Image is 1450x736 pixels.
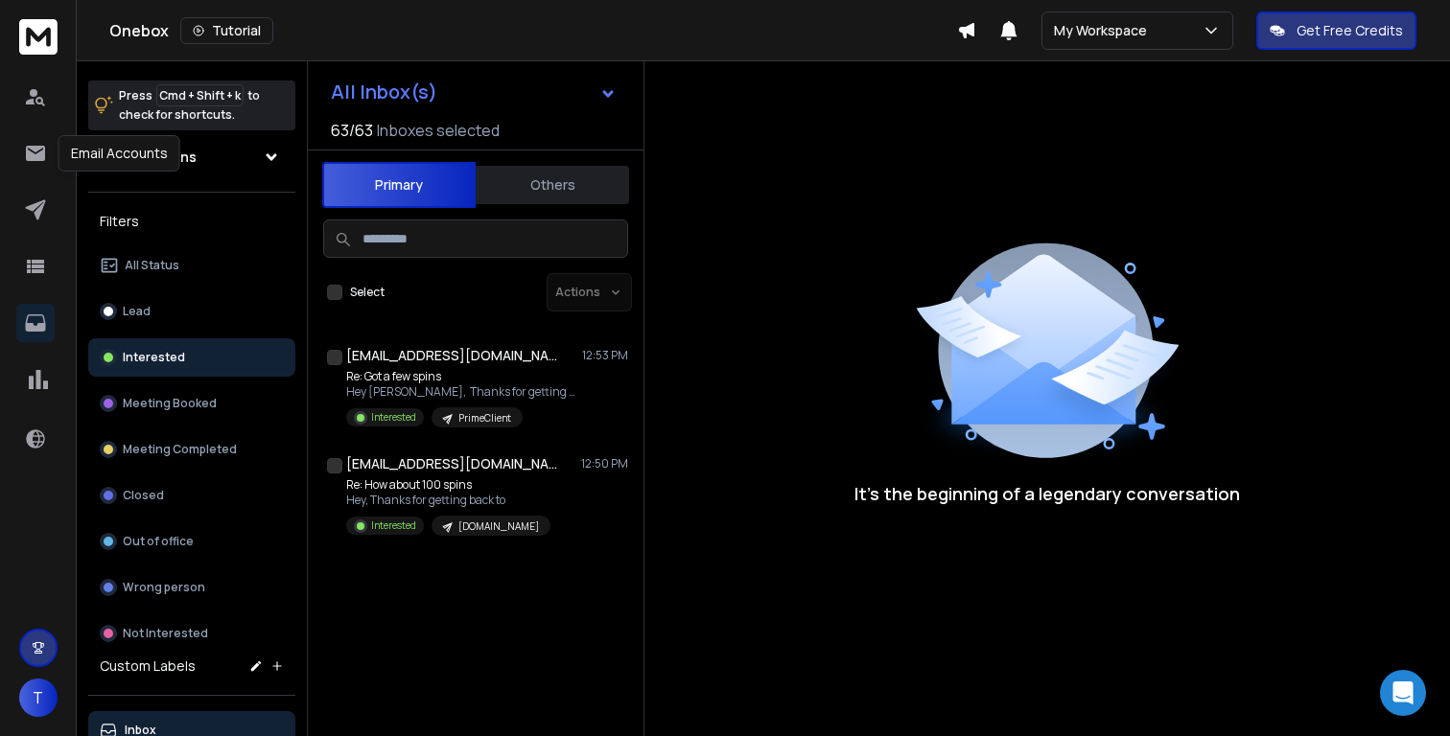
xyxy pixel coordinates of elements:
[123,580,205,595] p: Wrong person
[322,162,476,208] button: Primary
[123,304,151,319] p: Lead
[156,84,244,106] span: Cmd + Shift + k
[88,338,295,377] button: Interested
[458,411,511,425] p: PrimeClient
[582,348,628,363] p: 12:53 PM
[88,568,295,607] button: Wrong person
[88,292,295,331] button: Lead
[1380,670,1426,716] div: Open Intercom Messenger
[123,488,164,503] p: Closed
[123,626,208,641] p: Not Interested
[346,346,557,365] h1: [EMAIL_ADDRESS][DOMAIN_NAME]
[88,476,295,515] button: Closed
[19,678,58,717] button: T
[854,480,1240,507] p: It’s the beginning of a legendary conversation
[123,534,194,549] p: Out of office
[346,384,576,400] p: Hey [PERSON_NAME], Thanks for getting back
[123,442,237,457] p: Meeting Completed
[119,86,260,125] p: Press to check for shortcuts.
[377,119,500,142] h3: Inboxes selected
[180,17,273,44] button: Tutorial
[1054,21,1155,40] p: My Workspace
[476,164,629,206] button: Others
[88,522,295,561] button: Out of office
[346,454,557,473] h1: [EMAIL_ADDRESS][DOMAIN_NAME]
[100,656,196,676] h3: Custom Labels
[88,208,295,235] h3: Filters
[125,258,179,273] p: All Status
[331,82,437,102] h1: All Inbox(s)
[123,350,185,365] p: Interested
[1297,21,1403,40] p: Get Free Credits
[109,17,957,44] div: Onebox
[331,119,373,142] span: 63 / 63
[371,410,416,425] p: Interested
[316,73,632,111] button: All Inbox(s)
[350,285,385,300] label: Select
[458,519,539,534] p: [DOMAIN_NAME]
[58,135,180,172] div: Email Accounts
[88,246,295,285] button: All Status
[88,384,295,423] button: Meeting Booked
[346,477,550,493] p: Re: How about 100 spins
[346,369,576,384] p: Re: Got a few spins
[371,518,416,533] p: Interested
[88,138,295,176] button: All Campaigns
[1256,11,1416,50] button: Get Free Credits
[346,493,550,508] p: Hey, Thanks for getting back to
[88,430,295,469] button: Meeting Completed
[123,396,217,411] p: Meeting Booked
[88,614,295,653] button: Not Interested
[581,456,628,471] p: 12:50 PM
